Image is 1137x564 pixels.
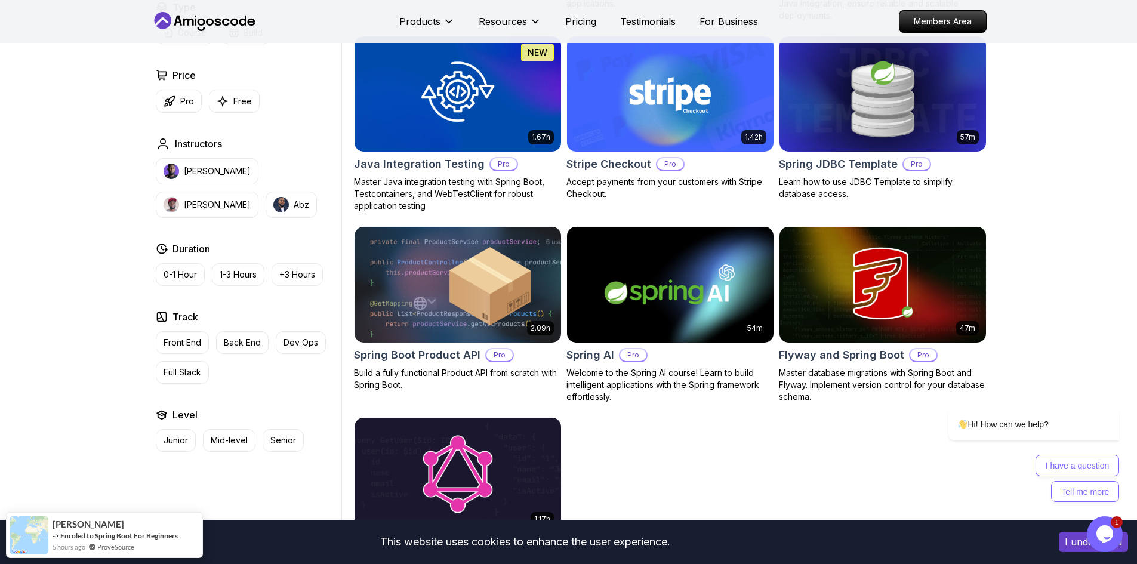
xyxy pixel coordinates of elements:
p: Dev Ops [284,337,318,349]
button: instructor img[PERSON_NAME] [156,158,258,184]
img: Flyway and Spring Boot card [779,227,986,343]
p: +3 Hours [279,269,315,281]
p: 2.09h [531,323,550,333]
button: Junior [156,429,196,452]
a: Java Integration Testing card1.67hNEWJava Integration TestingProMaster Java integration testing w... [354,36,562,212]
p: [PERSON_NAME] [184,165,251,177]
p: Abz [294,199,309,211]
img: instructor img [273,197,289,212]
img: Spring for GraphQL card [349,415,566,536]
h2: Stripe Checkout [566,156,651,172]
a: Spring Boot Product API card2.09hSpring Boot Product APIProBuild a fully functional Product API f... [354,226,562,391]
h2: Spring AI [566,347,614,363]
a: Testimonials [620,14,676,29]
p: Learn how to use JDBC Template to simplify database access. [779,176,987,200]
button: Front End [156,331,209,354]
button: 1-3 Hours [212,263,264,286]
button: Pro [156,90,202,113]
p: Senior [270,434,296,446]
a: Members Area [899,10,987,33]
button: Dev Ops [276,331,326,354]
span: 5 hours ago [53,542,85,552]
p: 1.17h [534,514,550,524]
h2: Level [172,408,198,422]
p: Pro [657,158,683,170]
p: Full Stack [164,366,201,378]
a: Spring JDBC Template card57mSpring JDBC TemplateProLearn how to use JDBC Template to simplify dat... [779,36,987,201]
p: Pro [180,95,194,107]
a: Enroled to Spring Boot For Beginners [60,531,178,540]
h2: Flyway and Spring Boot [779,347,904,363]
a: Flyway and Spring Boot card47mFlyway and Spring BootProMaster database migrations with Spring Boo... [779,226,987,403]
h2: Spring JDBC Template [779,156,898,172]
p: Mid-level [211,434,248,446]
img: provesource social proof notification image [10,516,48,554]
button: Resources [479,14,541,38]
iframe: chat widget [1087,516,1125,552]
h2: Track [172,310,198,324]
button: Mid-level [203,429,255,452]
p: 1.42h [745,132,763,142]
span: -> [53,531,59,540]
p: 1.67h [532,132,550,142]
p: NEW [528,47,547,58]
button: +3 Hours [272,263,323,286]
button: Full Stack [156,361,209,384]
a: Stripe Checkout card1.42hStripe CheckoutProAccept payments from your customers with Stripe Checkout. [566,36,774,201]
button: 0-1 Hour [156,263,205,286]
button: instructor img[PERSON_NAME] [156,192,258,218]
p: Products [399,14,440,29]
p: Pro [486,349,513,361]
p: Members Area [899,11,986,32]
button: Back End [216,331,269,354]
button: Products [399,14,455,38]
h2: Java Integration Testing [354,156,485,172]
p: Back End [224,337,261,349]
img: instructor img [164,197,179,212]
h2: Spring Boot Product API [354,347,480,363]
h2: Instructors [175,137,222,151]
img: Spring JDBC Template card [779,36,986,152]
p: Pro [904,158,930,170]
h2: Duration [172,242,210,256]
h2: Price [172,68,196,82]
img: Java Integration Testing card [355,36,561,152]
p: Pro [491,158,517,170]
button: Accept cookies [1059,532,1128,552]
p: 0-1 Hour [164,269,197,281]
p: Build a fully functional Product API from scratch with Spring Boot. [354,367,562,391]
button: Free [209,90,260,113]
a: For Business [700,14,758,29]
a: Pricing [565,14,596,29]
p: Master Java integration testing with Spring Boot, Testcontainers, and WebTestClient for robust ap... [354,176,562,212]
p: Pro [620,349,646,361]
p: Welcome to the Spring AI course! Learn to build intelligent applications with the Spring framewor... [566,367,774,403]
button: instructor imgAbz [266,192,317,218]
p: 1-3 Hours [220,269,257,281]
p: Resources [479,14,527,29]
a: ProveSource [97,542,134,552]
p: Free [233,95,252,107]
p: 54m [747,323,763,333]
iframe: chat widget [910,300,1125,510]
img: Spring Boot Product API card [355,227,561,343]
p: Accept payments from your customers with Stripe Checkout. [566,176,774,200]
div: This website uses cookies to enhance the user experience. [9,529,1041,555]
img: Stripe Checkout card [567,36,774,152]
p: [PERSON_NAME] [184,199,251,211]
p: 57m [960,132,975,142]
img: Spring AI card [567,227,774,343]
p: Junior [164,434,188,446]
p: Front End [164,337,201,349]
span: [PERSON_NAME] [53,519,124,529]
img: instructor img [164,164,179,179]
a: Spring AI card54mSpring AIProWelcome to the Spring AI course! Learn to build intelligent applicat... [566,226,774,403]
